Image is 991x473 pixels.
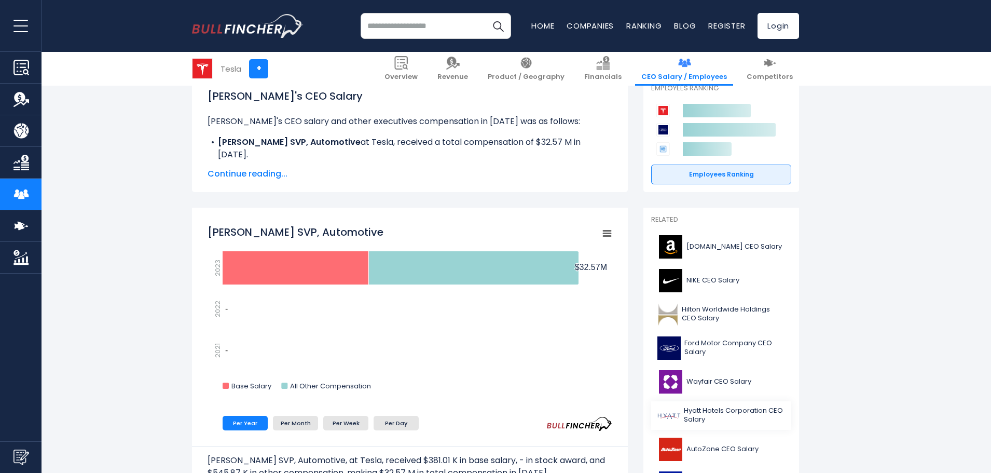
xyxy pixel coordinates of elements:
[758,13,799,39] a: Login
[221,63,241,75] div: Tesla
[575,263,607,272] tspan: $32.57M
[656,104,670,117] img: Tesla competitors logo
[218,136,361,148] b: [PERSON_NAME] SVP, Automotive
[686,276,739,285] span: NIKE CEO Salary
[651,401,791,430] a: Hyatt Hotels Corporation CEO Salary
[378,52,424,86] a: Overview
[567,20,614,31] a: Companies
[657,235,683,259] img: AMZN logo
[657,404,681,427] img: H logo
[684,407,785,424] span: Hyatt Hotels Corporation CEO Salary
[481,52,571,86] a: Product / Geography
[651,233,791,261] a: [DOMAIN_NAME] CEO Salary
[651,300,791,329] a: Hilton Worldwide Holdings CEO Salary
[374,416,419,430] li: Per Day
[651,266,791,295] a: NIKE CEO Salary
[740,52,799,86] a: Competitors
[747,73,793,82] span: Competitors
[384,73,418,82] span: Overview
[531,20,554,31] a: Home
[651,435,791,464] a: AutoZone CEO Salary
[651,165,791,184] a: Employees Ranking
[651,368,791,396] a: Wayfair CEO Salary
[213,301,223,317] text: 2022
[290,381,371,391] text: All Other Compensation
[208,220,612,401] svg: Tom Zhu SVP, Automotive
[635,52,733,86] a: CEO Salary / Employees
[225,346,228,355] text: -
[208,168,612,180] span: Continue reading...
[578,52,628,86] a: Financials
[223,416,268,430] li: Per Year
[192,14,304,38] a: Go to homepage
[208,225,383,239] tspan: [PERSON_NAME] SVP, Automotive
[225,304,228,313] text: -
[273,416,318,430] li: Per Month
[213,260,223,276] text: 2023
[686,242,782,251] span: [DOMAIN_NAME] CEO Salary
[488,73,565,82] span: Product / Geography
[651,215,791,224] p: Related
[641,73,727,82] span: CEO Salary / Employees
[708,20,745,31] a: Register
[674,20,696,31] a: Blog
[686,445,759,454] span: AutoZone CEO Salary
[208,88,612,104] h1: [PERSON_NAME]'s CEO Salary
[656,123,670,137] img: Ford Motor Company competitors logo
[192,59,212,78] img: TSLA logo
[657,303,679,326] img: HLT logo
[208,115,612,128] p: [PERSON_NAME]'s CEO salary and other executives compensation in [DATE] was as follows:
[657,336,681,360] img: F logo
[626,20,662,31] a: Ranking
[208,136,612,161] li: at Tesla, received a total compensation of $32.57 M in [DATE].
[192,14,304,38] img: bullfincher logo
[656,142,670,156] img: General Motors Company competitors logo
[651,334,791,362] a: Ford Motor Company CEO Salary
[657,269,683,292] img: NKE logo
[431,52,474,86] a: Revenue
[657,438,683,461] img: AZO logo
[213,343,223,358] text: 2021
[584,73,622,82] span: Financials
[323,416,368,430] li: Per Week
[249,59,268,78] a: +
[682,305,785,323] span: Hilton Worldwide Holdings CEO Salary
[684,339,785,357] span: Ford Motor Company CEO Salary
[231,381,272,391] text: Base Salary
[657,370,683,394] img: W logo
[686,377,751,386] span: Wayfair CEO Salary
[485,13,511,39] button: Search
[651,84,791,93] p: Employees Ranking
[437,73,468,82] span: Revenue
